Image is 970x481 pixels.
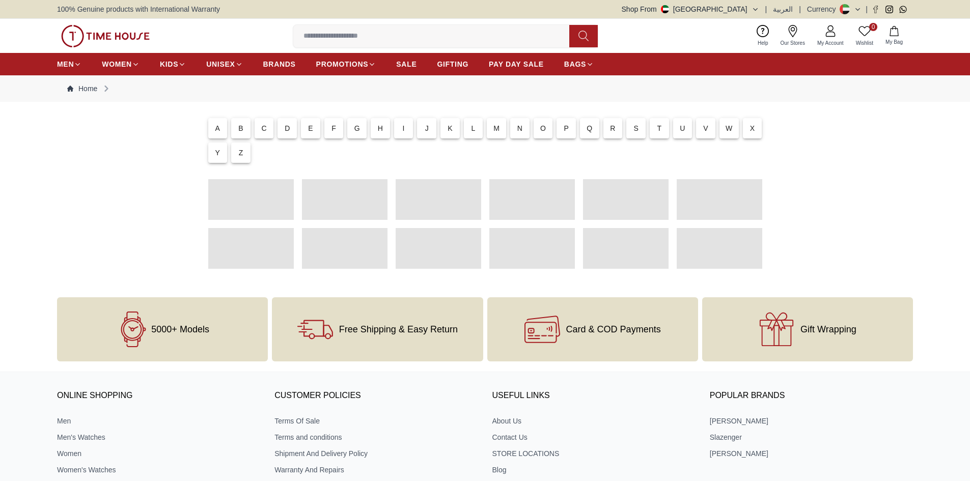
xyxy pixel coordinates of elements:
span: BRANDS [263,59,296,69]
a: Terms and conditions [274,432,478,442]
a: [PERSON_NAME] [710,416,913,426]
a: Facebook [872,6,879,13]
a: KIDS [160,55,186,73]
a: Warranty And Repairs [274,465,478,475]
p: Y [215,148,220,158]
p: R [610,123,615,133]
a: MEN [57,55,81,73]
p: V [703,123,708,133]
a: PROMOTIONS [316,55,376,73]
h3: CUSTOMER POLICIES [274,388,478,404]
p: N [517,123,522,133]
span: PAY DAY SALE [489,59,544,69]
a: STORE LOCATIONS [492,448,696,459]
span: SALE [396,59,417,69]
p: A [215,123,220,133]
p: Z [239,148,243,158]
p: S [633,123,639,133]
a: Terms Of Sale [274,416,478,426]
img: United Arab Emirates [661,5,669,13]
h3: Popular Brands [710,388,913,404]
span: KIDS [160,59,178,69]
span: Card & COD Payments [566,324,661,334]
span: Our Stores [777,39,809,47]
span: | [799,4,801,14]
a: Our Stores [774,23,811,49]
p: G [354,123,360,133]
span: | [866,4,868,14]
p: C [262,123,267,133]
span: PROMOTIONS [316,59,369,69]
a: Slazenger [710,432,913,442]
button: العربية [773,4,793,14]
h3: USEFUL LINKS [492,388,696,404]
a: Women's Watches [57,465,260,475]
a: [PERSON_NAME] [710,448,913,459]
span: Free Shipping & Easy Return [339,324,458,334]
button: Shop From[GEOGRAPHIC_DATA] [622,4,759,14]
p: U [680,123,685,133]
p: T [657,123,661,133]
a: GIFTING [437,55,468,73]
a: WOMEN [102,55,140,73]
span: Gift Wrapping [800,324,856,334]
p: X [750,123,755,133]
span: | [765,4,767,14]
a: Help [752,23,774,49]
a: Women [57,448,260,459]
a: UNISEX [206,55,242,73]
a: Instagram [885,6,893,13]
a: BRANDS [263,55,296,73]
span: BAGS [564,59,586,69]
a: 0Wishlist [850,23,879,49]
span: Wishlist [852,39,877,47]
p: J [425,123,429,133]
div: Currency [807,4,840,14]
a: BAGS [564,55,594,73]
p: H [378,123,383,133]
span: 100% Genuine products with International Warranty [57,4,220,14]
span: WOMEN [102,59,132,69]
p: P [564,123,569,133]
span: GIFTING [437,59,468,69]
a: Men's Watches [57,432,260,442]
span: Help [754,39,772,47]
a: Blog [492,465,696,475]
a: SALE [396,55,417,73]
button: My Bag [879,24,909,48]
a: PAY DAY SALE [489,55,544,73]
span: 0 [869,23,877,31]
a: Men [57,416,260,426]
nav: Breadcrumb [57,75,913,102]
span: UNISEX [206,59,235,69]
span: My Account [813,39,848,47]
p: W [726,123,732,133]
a: Whatsapp [899,6,907,13]
span: 5000+ Models [151,324,209,334]
span: My Bag [881,38,907,46]
h3: ONLINE SHOPPING [57,388,260,404]
a: Contact Us [492,432,696,442]
p: I [403,123,405,133]
p: O [540,123,546,133]
p: B [238,123,243,133]
p: D [285,123,290,133]
a: About Us [492,416,696,426]
img: ... [61,25,150,47]
p: L [472,123,476,133]
a: Home [67,83,97,94]
p: M [493,123,500,133]
p: E [308,123,313,133]
p: F [331,123,336,133]
span: MEN [57,59,74,69]
a: Shipment And Delivery Policy [274,448,478,459]
p: K [448,123,453,133]
p: Q [587,123,592,133]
